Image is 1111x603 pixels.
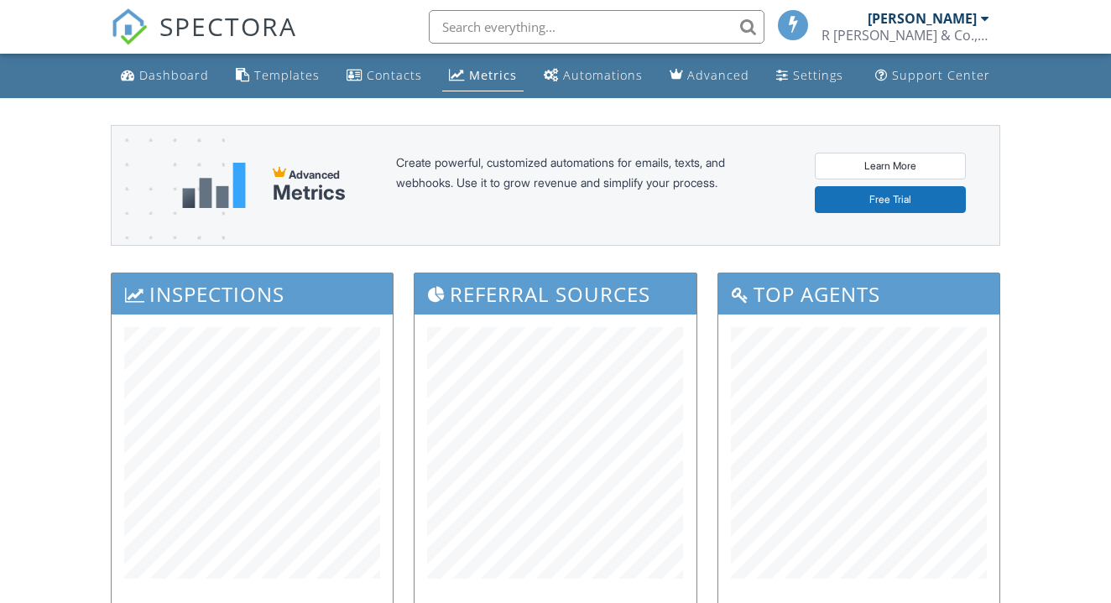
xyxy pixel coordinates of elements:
input: Search everything... [429,10,764,44]
img: metrics-aadfce2e17a16c02574e7fc40e4d6b8174baaf19895a402c862ea781aae8ef5b.svg [182,163,246,208]
span: Advanced [289,168,340,181]
a: Dashboard [114,60,216,91]
div: Create powerful, customized automations for emails, texts, and webhooks. Use it to grow revenue a... [396,153,765,218]
a: Settings [769,60,850,91]
a: Metrics [442,60,524,91]
span: SPECTORA [159,8,297,44]
a: Advanced [663,60,756,91]
div: Contacts [367,67,422,83]
img: The Best Home Inspection Software - Spectora [111,8,148,45]
a: Templates [229,60,326,91]
div: R Miller & Co., LLC [822,27,989,44]
h3: Referral Sources [415,273,696,314]
div: Automations [563,67,643,83]
a: Learn More [815,153,966,179]
a: SPECTORA [111,23,297,58]
img: advanced-banner-bg-f6ff0eecfa0ee76150a1dea9fec4b49f333892f74bc19f1b897a312d7a1b2ff3.png [112,126,225,311]
div: Advanced [687,67,749,83]
a: Contacts [340,60,429,91]
div: Templates [254,67,320,83]
div: Metrics [469,67,517,83]
div: Metrics [273,181,346,205]
div: [PERSON_NAME] [868,10,977,27]
a: Automations (Basic) [537,60,649,91]
div: Support Center [892,67,990,83]
a: Free Trial [815,186,966,213]
div: Settings [793,67,843,83]
h3: Inspections [112,273,393,314]
a: Support Center [868,60,997,91]
div: Dashboard [139,67,209,83]
h3: Top Agents [718,273,999,314]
